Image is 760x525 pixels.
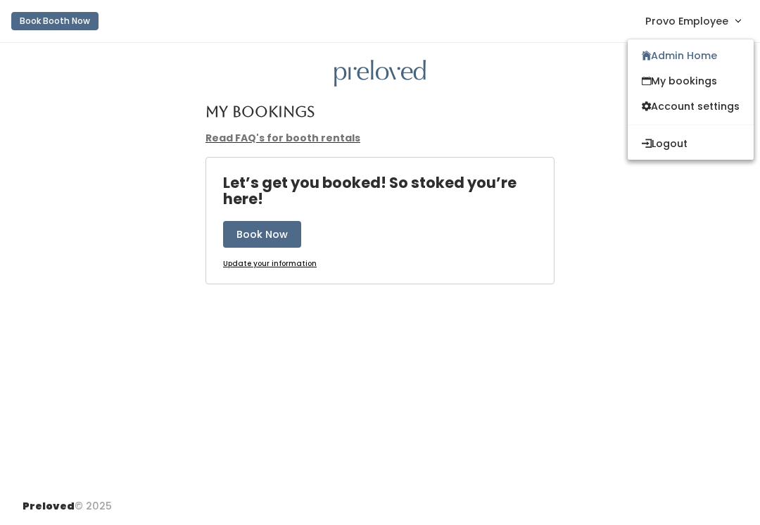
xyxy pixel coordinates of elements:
[205,131,360,145] a: Read FAQ's for booth rentals
[628,43,754,68] a: Admin Home
[223,258,317,269] u: Update your information
[223,259,317,270] a: Update your information
[205,103,315,120] h4: My Bookings
[11,6,99,37] a: Book Booth Now
[23,499,75,513] span: Preloved
[223,221,301,248] button: Book Now
[223,175,554,207] h4: Let’s get you booked! So stoked you’re here!
[11,12,99,30] button: Book Booth Now
[23,488,112,514] div: © 2025
[628,94,754,119] a: Account settings
[628,68,754,94] a: My bookings
[334,60,426,87] img: preloved logo
[645,13,728,29] span: Provo Employee
[631,6,754,36] a: Provo Employee
[628,131,754,156] button: Logout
